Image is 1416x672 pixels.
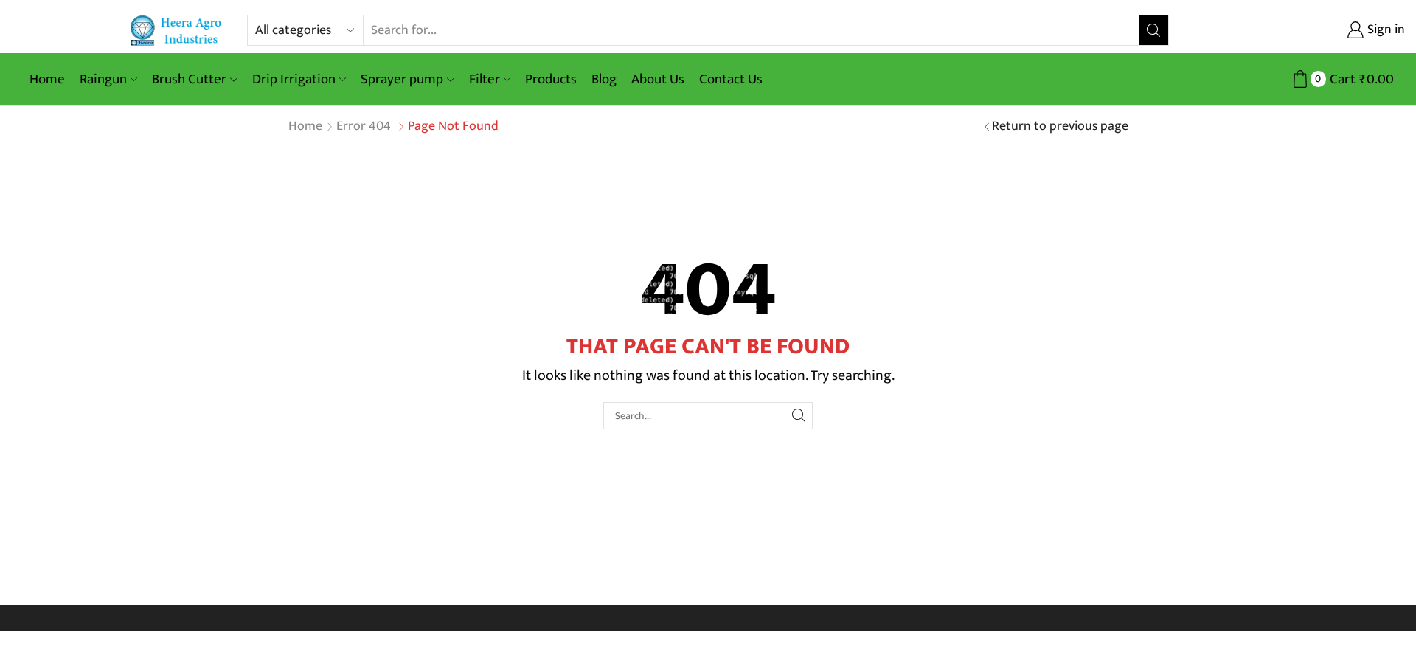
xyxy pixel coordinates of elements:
input: Search... [603,402,813,429]
p: It looks like nothing was found at this location. Try searching. [288,364,1128,387]
h2: 404 [288,249,1128,333]
a: Products [518,62,584,97]
span: Page not found [408,115,499,137]
span: 0 [1311,71,1326,86]
a: Contact Us [692,62,770,97]
a: Filter [462,62,518,97]
a: Home [22,62,72,97]
span: Error 404 [336,115,391,137]
a: Home [288,117,323,136]
a: 0 Cart ₹0.00 [1184,66,1394,93]
a: Sprayer pump [353,62,461,97]
a: Drip Irrigation [245,62,353,97]
a: Blog [584,62,624,97]
a: Raingun [72,62,145,97]
a: Return to previous page [992,117,1128,136]
span: ₹ [1359,68,1367,91]
h1: That Page Can't Be Found [288,333,1128,360]
span: Sign in [1364,21,1405,40]
input: Search for... [364,15,1139,45]
a: About Us [624,62,692,97]
span: Cart [1326,69,1356,89]
button: Search button [1139,15,1168,45]
a: Brush Cutter [145,62,244,97]
bdi: 0.00 [1359,68,1394,91]
a: Sign in [1191,17,1405,44]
